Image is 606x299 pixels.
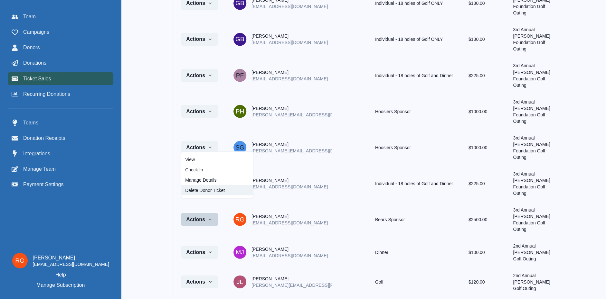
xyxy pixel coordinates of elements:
a: 3rd Annual [PERSON_NAME] Foundation Golf Outing [513,207,550,231]
a: Pete Cassano[PERSON_NAME][EMAIL_ADDRESS][DOMAIN_NAME] [233,177,332,190]
p: [PERSON_NAME] [33,254,109,261]
p: [EMAIL_ADDRESS][DOMAIN_NAME] [251,75,328,82]
td: $ 100.00 [461,237,506,267]
p: [PERSON_NAME] [251,275,332,282]
td: Golf [367,267,461,296]
td: $ 1000.00 [461,129,506,165]
td: Individual - 18 holes of Golf and Dinner [367,57,461,93]
p: [EMAIL_ADDRESS][DOMAIN_NAME] [251,252,328,258]
a: 3rd Annual [PERSON_NAME] Foundation Golf Outing [513,171,550,195]
td: $ 1000.00 [461,93,506,129]
span: Teams [23,119,38,126]
a: Ticket Sales [8,72,113,85]
span: Recurring Donations [23,90,70,98]
button: Actions [181,246,218,258]
td: $ 225.00 [461,57,506,93]
a: Philip Hayes[PERSON_NAME][PERSON_NAME][EMAIL_ADDRESS][PERSON_NAME][DOMAIN_NAME] [233,105,332,118]
a: Help [55,271,66,278]
a: Campaigns [8,26,113,39]
a: Integrations [8,147,113,160]
a: 2nd Annual [PERSON_NAME] Golf Outing [513,243,550,261]
a: 3rd Annual [PERSON_NAME] Foundation Golf Outing [513,99,550,123]
p: [PERSON_NAME] [251,33,328,39]
span: Team [23,13,36,21]
a: 3rd Annual [PERSON_NAME] Foundation Golf Outing [513,63,550,87]
a: Grant Barra[PERSON_NAME][EMAIL_ADDRESS][DOMAIN_NAME] [233,33,332,46]
a: Recurring Donations [8,87,113,100]
span: Campaigns [23,28,49,36]
td: Hoosiers Sponsor [367,93,461,129]
div: Patrick Franc [236,72,244,78]
span: Payment Settings [23,180,63,188]
button: Check In [181,164,253,175]
button: Actions [181,33,218,46]
div: Grant Barra [235,36,244,42]
a: 3rd Annual [PERSON_NAME] Foundation Golf Outing [513,135,550,159]
span: Ticket Sales [23,75,51,82]
p: [PERSON_NAME] [251,141,332,147]
a: 2nd Annual [PERSON_NAME] Golf Outing [513,273,550,291]
a: Payment Settings [8,178,113,191]
p: [PERSON_NAME] [251,177,328,183]
p: [EMAIL_ADDRESS][DOMAIN_NAME] [251,219,328,226]
button: Manage Details [181,175,253,185]
a: Maura Jordan[PERSON_NAME][EMAIL_ADDRESS][DOMAIN_NAME] [233,246,332,258]
p: Manage Subscription [36,281,85,289]
div: Richard P. Grimley [235,216,244,222]
td: $ 130.00 [461,21,506,57]
td: $ 120.00 [461,267,506,296]
td: Individual - 18 holes of Golf and Dinner [367,165,461,201]
a: Manage Team [8,162,113,175]
p: [EMAIL_ADDRESS][DOMAIN_NAME] [33,261,109,267]
a: Donation Receipts [8,131,113,144]
td: $ 2500.00 [461,201,506,237]
span: Integrations [23,149,50,157]
button: Actions [181,105,218,118]
a: Donations [8,57,113,69]
td: Bears Sponsor [367,201,461,237]
div: Richard P. Grimley [15,257,24,263]
p: [PERSON_NAME] [251,213,328,219]
td: $ 225.00 [461,165,506,201]
a: Richard P. Grimley[PERSON_NAME][EMAIL_ADDRESS][DOMAIN_NAME] [233,213,332,226]
a: Teams [8,116,113,129]
a: View [181,154,253,164]
span: Donations [23,59,46,67]
td: Individual - 18 holes of Golf ONLY [367,21,461,57]
a: Jeffrey Lewis[PERSON_NAME][PERSON_NAME][EMAIL_ADDRESS][PERSON_NAME][DOMAIN_NAME] [233,275,332,288]
div: Philip Hayes [236,108,244,114]
button: Actions [181,141,218,154]
td: Hoosiers Sponsor [367,129,461,165]
span: Donation Receipts [23,134,65,142]
a: Team [8,10,113,23]
button: Actions [181,69,218,82]
span: Donors [23,44,40,51]
p: [EMAIL_ADDRESS][DOMAIN_NAME] [251,3,328,10]
p: [PERSON_NAME] [251,105,332,111]
button: Actions [181,275,218,288]
p: [EMAIL_ADDRESS][DOMAIN_NAME] [251,183,328,190]
a: Donors [8,41,113,54]
a: Patrick Franc[PERSON_NAME][EMAIL_ADDRESS][DOMAIN_NAME] [233,69,332,82]
button: Delete Donor Ticket [181,185,253,195]
td: Dinner [367,237,461,267]
div: Maura Jordan [236,249,244,255]
p: [PERSON_NAME] [251,246,328,252]
p: [PERSON_NAME][EMAIL_ADDRESS][PERSON_NAME][DOMAIN_NAME] [251,111,332,118]
p: [PERSON_NAME] [251,69,328,75]
p: [EMAIL_ADDRESS][DOMAIN_NAME] [251,39,328,46]
div: Jeffrey Lewis [237,278,243,285]
p: [PERSON_NAME][EMAIL_ADDRESS][DOMAIN_NAME] [251,147,332,154]
p: [PERSON_NAME][EMAIL_ADDRESS][PERSON_NAME][DOMAIN_NAME] [251,282,332,288]
button: Actions [181,213,218,226]
span: Manage Team [23,165,56,173]
div: Scott Gongorek [235,144,244,150]
a: 3rd Annual [PERSON_NAME] Foundation Golf Outing [513,27,550,51]
a: Scott Gongorek[PERSON_NAME][PERSON_NAME][EMAIL_ADDRESS][DOMAIN_NAME] [233,141,332,154]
